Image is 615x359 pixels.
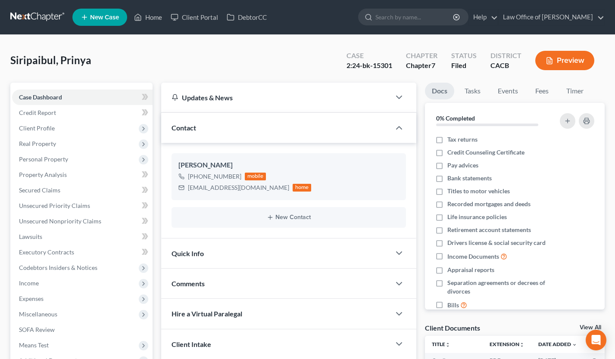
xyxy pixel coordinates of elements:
span: Means Test [19,341,49,349]
div: Updates & News [172,93,380,102]
span: Unsecured Priority Claims [19,202,90,209]
a: Case Dashboard [12,90,153,105]
span: Client Intake [172,340,211,348]
div: District [490,51,521,61]
div: mobile [245,173,266,180]
button: New Contact [178,214,399,221]
div: 2:24-bk-15301 [347,61,392,71]
span: Titles to motor vehicles [447,187,510,195]
span: Personal Property [19,155,68,163]
span: Credit Report [19,109,56,116]
div: Case [347,51,392,61]
span: Income [19,279,39,287]
div: Chapter [406,51,437,61]
span: Recorded mortgages and deeds [447,200,531,208]
span: Life insurance policies [447,213,507,221]
a: Unsecured Nonpriority Claims [12,214,153,229]
a: Home [130,9,166,25]
span: Comments [172,279,205,288]
a: Timer [559,83,590,99]
a: Secured Claims [12,183,153,198]
div: Open Intercom Messenger [586,330,606,350]
span: Secured Claims [19,186,60,194]
input: Search by name... [375,9,454,25]
button: Preview [535,51,594,70]
i: unfold_more [445,342,450,347]
div: CACB [490,61,521,71]
i: unfold_more [519,342,524,347]
span: Retirement account statements [447,226,531,234]
span: Pay advices [447,161,478,170]
span: Quick Info [172,249,204,257]
span: Client Profile [19,124,55,132]
a: Unsecured Priority Claims [12,198,153,214]
div: home [293,184,312,192]
span: Hire a Virtual Paralegal [172,309,242,318]
span: Case Dashboard [19,93,62,101]
a: Client Portal [166,9,222,25]
span: Executory Contracts [19,248,74,256]
span: New Case [90,14,119,21]
span: Credit Counseling Certificate [447,148,524,157]
div: Client Documents [425,323,480,332]
div: Status [451,51,477,61]
span: Contact [172,124,196,132]
a: Law Office of [PERSON_NAME] [499,9,604,25]
a: DebtorCC [222,9,271,25]
div: [PERSON_NAME] [178,160,399,170]
a: Docs [425,83,454,99]
span: 7 [431,61,435,69]
a: Fees [528,83,556,99]
a: Events [491,83,525,99]
span: Codebtors Insiders & Notices [19,264,97,271]
strong: 0% Completed [436,115,475,122]
span: Income Documents [447,252,499,261]
span: Tax returns [447,135,478,144]
span: Drivers license & social security card [447,238,546,247]
i: expand_more [572,342,577,347]
span: Property Analysis [19,171,67,178]
span: Real Property [19,140,56,147]
div: [PHONE_NUMBER] [188,172,241,181]
span: Siripaibul, Prinya [10,54,91,66]
a: Credit Report [12,105,153,121]
div: [EMAIL_ADDRESS][DOMAIN_NAME] [188,183,289,192]
span: Expenses [19,295,44,302]
a: Lawsuits [12,229,153,244]
span: Miscellaneous [19,310,57,318]
a: Titleunfold_more [432,341,450,347]
a: Executory Contracts [12,244,153,260]
a: Tasks [458,83,487,99]
span: SOFA Review [19,326,55,333]
a: Extensionunfold_more [490,341,524,347]
div: Filed [451,61,477,71]
span: Lawsuits [19,233,42,240]
span: Appraisal reports [447,266,494,274]
a: View All [580,325,601,331]
span: Bills [447,301,459,309]
span: Unsecured Nonpriority Claims [19,217,101,225]
a: Help [469,9,498,25]
div: Chapter [406,61,437,71]
a: SOFA Review [12,322,153,337]
a: Date Added expand_more [538,341,577,347]
a: Property Analysis [12,167,153,183]
span: Separation agreements or decrees of divorces [447,279,553,296]
span: Bank statements [447,174,492,183]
